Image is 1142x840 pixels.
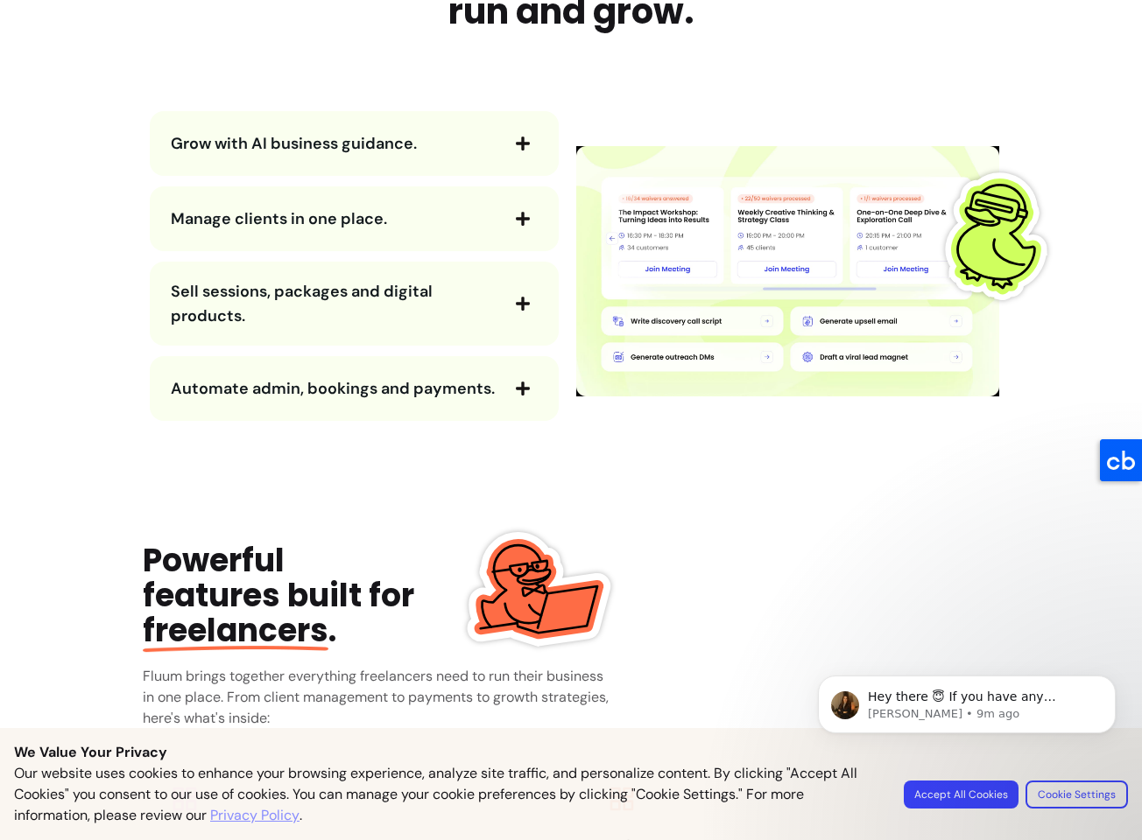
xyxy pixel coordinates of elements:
button: Sell sessions, packages and digital products. [171,279,538,328]
span: Grow with AI business guidance. [171,133,417,154]
button: Manage clients in one place. [171,204,538,234]
iframe: Intercom notifications message [792,639,1142,831]
p: Our website uses cookies to enhance your browsing experience, analyze site traffic, and personali... [14,763,883,826]
span: Automate admin, bookings and payments. [171,378,495,399]
img: Fluum Duck sticker [462,514,611,662]
button: Grow with AI business guidance. [171,129,538,158]
div: Powerful features built for [143,543,522,648]
span: freelancers [143,608,328,653]
span: . [143,608,336,653]
p: We Value Your Privacy [14,742,1128,763]
span: Sell sessions, packages and digital products. [171,281,433,326]
button: Automate admin, bookings and payments. [171,374,538,403]
span: Manage clients in one place. [171,208,387,229]
h3: Fluum brings together everything freelancers need to run their business in one place. From client... [143,666,617,729]
img: Fluum Duck sticker [934,171,1065,302]
a: Privacy Policy [210,805,300,826]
